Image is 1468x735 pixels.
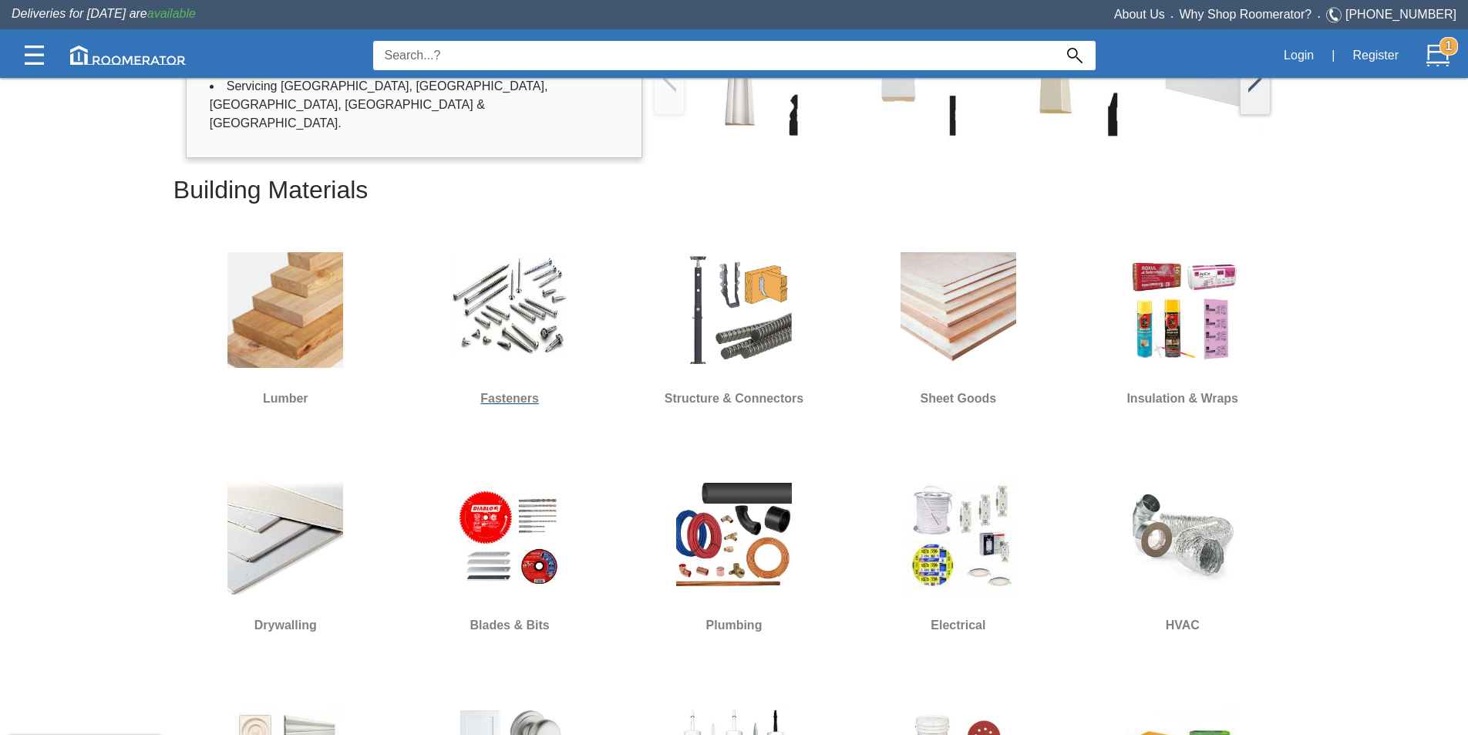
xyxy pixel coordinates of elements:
[1275,39,1322,72] button: Login
[1326,5,1345,25] img: Telephone.svg
[1165,13,1180,20] span: •
[1345,8,1456,21] a: [PHONE_NUMBER]
[413,467,606,645] a: Blades & Bits
[452,252,567,368] img: Screw.jpg
[1311,13,1326,20] span: •
[12,7,196,20] span: Deliveries for [DATE] are
[189,241,382,418] a: Lumber
[1086,615,1279,636] h6: HVAC
[413,389,606,409] h6: Fasteners
[25,46,44,65] img: Categories.svg
[638,467,830,645] a: Plumbing
[189,467,382,645] a: Drywalling
[1067,48,1082,63] img: Search_Icon.svg
[676,252,792,368] img: S&H.jpg
[638,389,830,409] h6: Structure & Connectors
[227,479,343,595] img: Drywall.jpg
[1086,389,1279,409] h6: Insulation & Wraps
[210,71,619,139] li: Servicing [GEOGRAPHIC_DATA], [GEOGRAPHIC_DATA], [GEOGRAPHIC_DATA], [GEOGRAPHIC_DATA] & [GEOGRAPHI...
[413,615,606,636] h6: Blades & Bits
[189,389,382,409] h6: Lumber
[1125,252,1241,368] img: Insulation.jpg
[413,241,606,418] a: Fasteners
[1322,39,1344,72] div: |
[862,615,1055,636] h6: Electrical
[173,164,1295,216] h2: Building Materials
[901,479,1016,595] img: Electrical.jpg
[862,241,1055,418] a: Sheet Goods
[1439,37,1458,56] strong: 1
[676,479,792,595] img: Plumbing.jpg
[862,467,1055,645] a: Electrical
[1426,44,1449,67] img: Cart.svg
[1125,479,1241,595] img: HVAC.jpg
[147,7,196,20] span: available
[1248,65,1262,93] img: /app/images/Buttons/favicon.jpg
[1086,241,1279,418] a: Insulation & Wraps
[189,615,382,636] h6: Drywalling
[638,615,830,636] h6: Plumbing
[862,389,1055,409] h6: Sheet Goods
[70,46,186,65] img: roomerator-logo.svg
[662,65,676,93] img: /app/images/Buttons/favicon.jpg
[901,252,1016,368] img: Sheet_Good.jpg
[1086,467,1279,645] a: HVAC
[227,252,343,368] img: Lumber.jpg
[1180,8,1312,21] a: Why Shop Roomerator?
[1114,8,1165,21] a: About Us
[1344,39,1407,72] button: Register
[452,479,567,595] img: Blades-&-Bits.jpg
[373,41,1054,70] input: Search...?
[638,241,830,418] a: Structure & Connectors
